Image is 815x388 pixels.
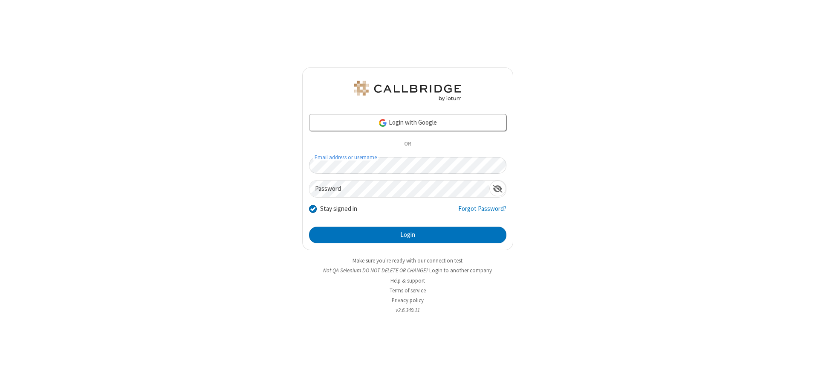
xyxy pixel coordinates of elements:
span: OR [401,138,414,150]
button: Login to another company [429,266,492,274]
a: Privacy policy [392,297,424,304]
input: Email address or username [309,157,506,174]
li: Not QA Selenium DO NOT DELETE OR CHANGE? [302,266,513,274]
button: Login [309,227,506,244]
a: Forgot Password? [458,204,506,220]
a: Make sure you're ready with our connection test [353,257,462,264]
div: Show password [489,181,506,196]
a: Login with Google [309,114,506,131]
label: Stay signed in [320,204,357,214]
input: Password [309,181,489,197]
img: google-icon.png [378,118,387,128]
a: Terms of service [390,287,426,294]
img: QA Selenium DO NOT DELETE OR CHANGE [352,81,463,101]
li: v2.6.349.11 [302,306,513,314]
a: Help & support [390,277,425,284]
